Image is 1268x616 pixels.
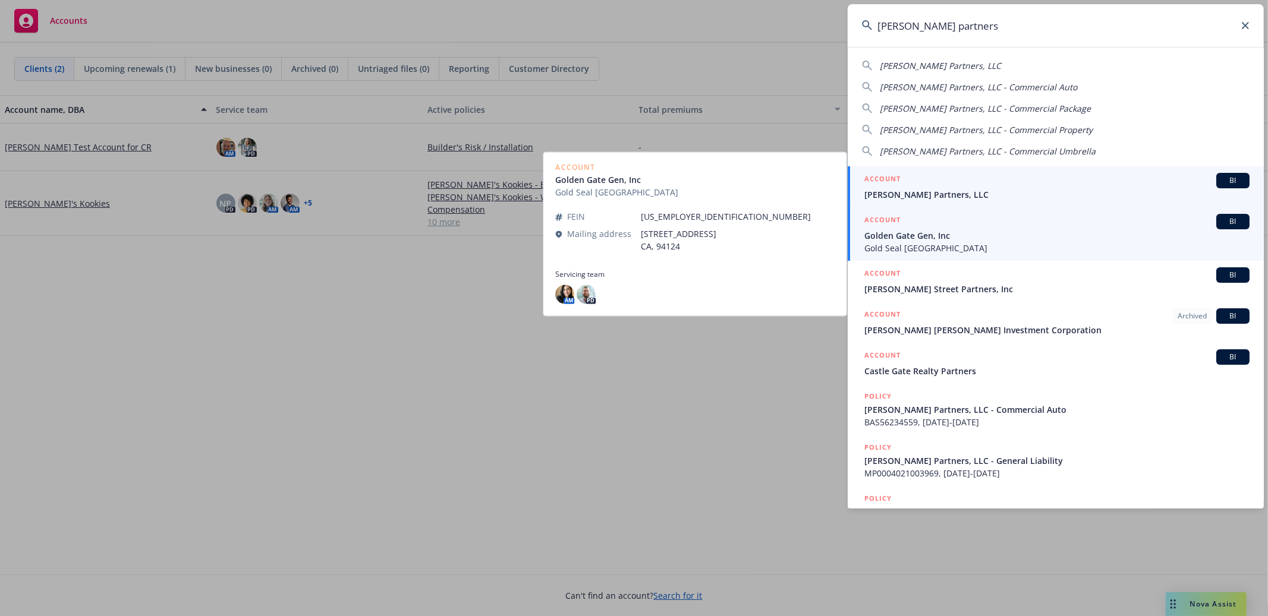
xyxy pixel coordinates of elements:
span: BI [1221,175,1245,186]
span: [PERSON_NAME] Street Partners, Inc [864,283,1250,295]
span: BI [1221,352,1245,362]
span: [PERSON_NAME] Partners, LLC - Commercial Auto [864,403,1250,416]
span: BI [1221,311,1245,321]
a: ACCOUNTBI[PERSON_NAME] Street Partners, Inc [848,261,1264,302]
a: ACCOUNTArchivedBI[PERSON_NAME] [PERSON_NAME] Investment Corporation [848,302,1264,343]
a: POLICY[PERSON_NAME] Partners, LLC - General LiabilityMP0004021003969, [DATE]-[DATE] [848,435,1264,486]
span: [PERSON_NAME] Partners, LLC [880,60,1001,71]
h5: ACCOUNT [864,267,901,282]
h5: POLICY [864,492,892,504]
span: [PERSON_NAME] Partners, LLC - Commercial Auto [864,506,1250,518]
span: [PERSON_NAME] [PERSON_NAME] Investment Corporation [864,324,1250,336]
a: POLICY[PERSON_NAME] Partners, LLC - Commercial Auto [848,486,1264,537]
span: Archived [1178,311,1207,321]
span: [PERSON_NAME] Partners, LLC - Commercial Umbrella [880,146,1096,157]
span: Golden Gate Gen, Inc [864,229,1250,242]
input: Search... [848,4,1264,47]
a: ACCOUNTBIGolden Gate Gen, IncGold Seal [GEOGRAPHIC_DATA] [848,207,1264,261]
span: Castle Gate Realty Partners [864,365,1250,377]
span: [PERSON_NAME] Partners, LLC - Commercial Property [880,124,1093,135]
span: BAS56234559, [DATE]-[DATE] [864,416,1250,428]
h5: ACCOUNT [864,308,901,323]
h5: ACCOUNT [864,173,901,187]
span: Gold Seal [GEOGRAPHIC_DATA] [864,242,1250,254]
span: [PERSON_NAME] Partners, LLC - Commercial Auto [880,81,1077,93]
a: ACCOUNTBI[PERSON_NAME] Partners, LLC [848,166,1264,207]
span: BI [1221,216,1245,227]
a: POLICY[PERSON_NAME] Partners, LLC - Commercial AutoBAS56234559, [DATE]-[DATE] [848,384,1264,435]
h5: ACCOUNT [864,214,901,228]
span: [PERSON_NAME] Partners, LLC - Commercial Package [880,103,1091,114]
h5: POLICY [864,390,892,402]
h5: ACCOUNT [864,349,901,364]
a: ACCOUNTBICastle Gate Realty Partners [848,343,1264,384]
span: [PERSON_NAME] Partners, LLC - General Liability [864,454,1250,467]
span: MP0004021003969, [DATE]-[DATE] [864,467,1250,479]
h5: POLICY [864,441,892,453]
span: [PERSON_NAME] Partners, LLC [864,188,1250,201]
span: BI [1221,270,1245,280]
